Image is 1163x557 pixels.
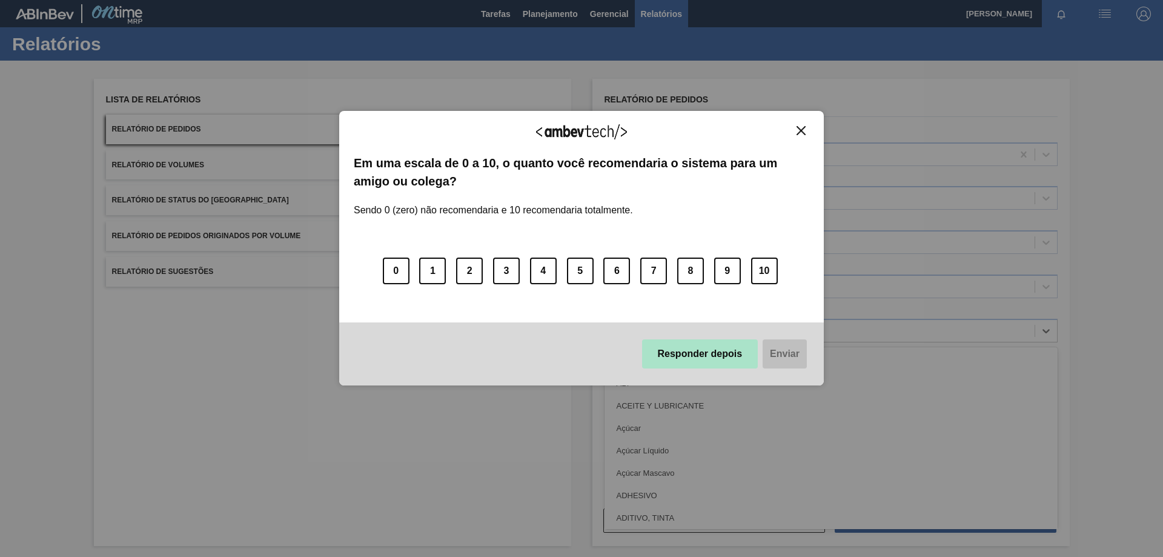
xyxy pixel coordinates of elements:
button: 6 [603,258,630,284]
button: 0 [383,258,409,284]
button: 4 [530,258,557,284]
img: Close [797,126,806,135]
button: 1 [419,258,446,284]
button: 9 [714,258,741,284]
label: Sendo 0 (zero) não recomendaria e 10 recomendaria totalmente. [354,190,633,216]
button: Responder depois [642,339,758,369]
img: Logo Ambevtech [536,124,627,139]
button: 5 [567,258,594,284]
button: 8 [677,258,704,284]
button: 3 [493,258,520,284]
label: Em uma escala de 0 a 10, o quanto você recomendaria o sistema para um amigo ou colega? [354,154,809,191]
button: 10 [751,258,778,284]
button: 2 [456,258,483,284]
button: Close [793,125,809,136]
button: 7 [640,258,667,284]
